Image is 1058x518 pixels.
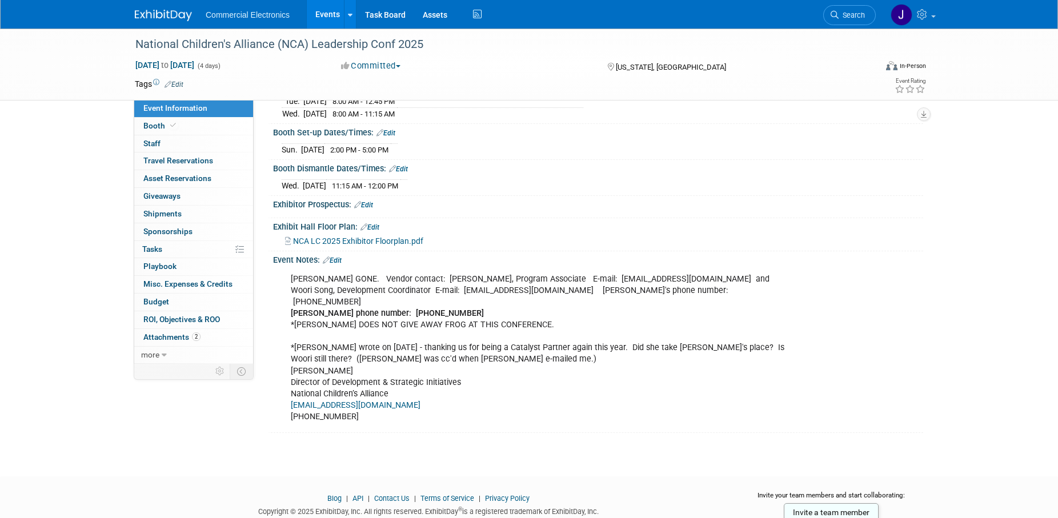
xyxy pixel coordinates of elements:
[354,201,373,209] a: Edit
[360,223,379,231] a: Edit
[134,188,253,205] a: Giveaways
[134,152,253,170] a: Travel Reservations
[134,329,253,346] a: Attachments2
[143,332,201,342] span: Attachments
[282,179,303,191] td: Wed.
[303,95,327,108] td: [DATE]
[143,156,213,165] span: Travel Reservations
[131,34,859,55] div: National Children's Alliance (NCA) Leadership Conf 2025
[476,494,483,503] span: |
[337,60,405,72] button: Committed
[134,135,253,152] a: Staff
[135,504,722,517] div: Copyright © 2025 ExhibitDay, Inc. All rights reserved. ExhibitDay is a registered trademark of Ex...
[285,236,423,246] a: NCA LC 2025 Exhibitor Floorplan.pdf
[143,315,220,324] span: ROI, Objectives & ROO
[332,110,395,118] span: 8:00 AM - 11:15 AM
[134,223,253,240] a: Sponsorships
[303,107,327,119] td: [DATE]
[293,236,423,246] span: NCA LC 2025 Exhibitor Floorplan.pdf
[485,494,530,503] a: Privacy Policy
[159,61,170,70] span: to
[273,124,923,139] div: Booth Set-up Dates/Times:
[210,364,230,379] td: Personalize Event Tab Strip
[273,218,923,233] div: Exhibit Hall Floor Plan:
[134,100,253,117] a: Event Information
[197,62,221,70] span: (4 days)
[134,170,253,187] a: Asset Reservations
[143,174,211,183] span: Asset Reservations
[143,191,181,200] span: Giveaways
[895,78,925,84] div: Event Rating
[343,494,351,503] span: |
[134,241,253,258] a: Tasks
[143,103,207,113] span: Event Information
[323,256,342,264] a: Edit
[143,279,233,288] span: Misc. Expenses & Credits
[143,209,182,218] span: Shipments
[134,118,253,135] a: Booth
[141,350,159,359] span: more
[389,165,408,173] a: Edit
[332,182,398,190] span: 11:15 AM - 12:00 PM
[134,206,253,223] a: Shipments
[230,364,254,379] td: Toggle Event Tabs
[291,308,484,318] b: [PERSON_NAME] phone number: [PHONE_NUMBER]
[891,4,912,26] img: Jennifer Roosa
[273,160,923,175] div: Booth Dismantle Dates/Times:
[165,81,183,89] a: Edit
[739,491,924,508] div: Invite your team members and start collaborating:
[273,251,923,266] div: Event Notes:
[142,244,162,254] span: Tasks
[374,494,410,503] a: Contact Us
[330,146,388,154] span: 2:00 PM - 5:00 PM
[143,262,177,271] span: Playbook
[282,143,301,155] td: Sun.
[886,61,897,70] img: Format-Inperson.png
[420,494,474,503] a: Terms of Service
[616,63,726,71] span: [US_STATE], [GEOGRAPHIC_DATA]
[192,332,201,341] span: 2
[135,10,192,21] img: ExhibitDay
[134,294,253,311] a: Budget
[135,60,195,70] span: [DATE] [DATE]
[273,196,923,211] div: Exhibitor Prospectus:
[301,143,324,155] td: [DATE]
[332,97,395,106] span: 8:00 AM - 12:45 PM
[839,11,865,19] span: Search
[135,78,183,90] td: Tags
[143,227,193,236] span: Sponsorships
[282,107,303,119] td: Wed.
[899,62,926,70] div: In-Person
[282,95,303,108] td: Tue.
[143,297,169,306] span: Budget
[134,258,253,275] a: Playbook
[376,129,395,137] a: Edit
[365,494,372,503] span: |
[823,5,876,25] a: Search
[411,494,419,503] span: |
[808,59,926,77] div: Event Format
[458,506,462,512] sup: ®
[143,121,178,130] span: Booth
[352,494,363,503] a: API
[283,268,797,428] div: [PERSON_NAME] GONE. Vendor contact: [PERSON_NAME], Program Associate E-mail: [EMAIL_ADDRESS][DOMA...
[134,347,253,364] a: more
[206,10,290,19] span: Commercial Electronics
[327,494,342,503] a: Blog
[134,276,253,293] a: Misc. Expenses & Credits
[134,311,253,328] a: ROI, Objectives & ROO
[291,400,420,410] a: [EMAIL_ADDRESS][DOMAIN_NAME]
[303,179,326,191] td: [DATE]
[143,139,161,148] span: Staff
[170,122,176,129] i: Booth reservation complete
